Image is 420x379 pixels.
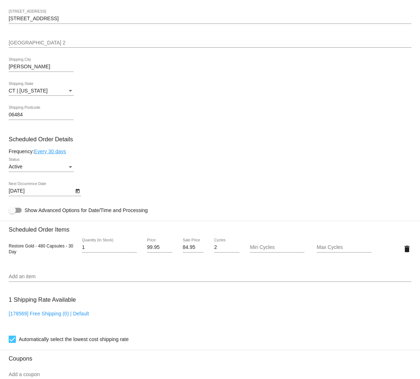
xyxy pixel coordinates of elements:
h3: 1 Shipping Rate Available [9,292,76,307]
span: Restore Gold - 480 Capsules - 30 Day [9,244,73,254]
input: Add an item [9,274,411,280]
h3: Coupons [9,350,411,362]
input: Next Occurrence Date [9,188,74,194]
a: Every 30 days [34,148,66,154]
mat-select: Shipping State [9,88,74,94]
a: [178569] Free Shipping (0) | Default [9,311,89,316]
input: Min Cycles [250,245,305,250]
input: Price [147,245,172,250]
h3: Scheduled Order Items [9,221,411,233]
span: Active [9,164,22,169]
span: Show Advanced Options for Date/Time and Processing [25,207,148,214]
h3: Scheduled Order Details [9,136,411,143]
input: Quantity (In Stock) [82,245,137,250]
input: Max Cycles [317,245,372,250]
button: Open calendar [74,187,81,194]
input: Add a coupon [9,372,411,378]
input: Shipping City [9,64,74,70]
input: Shipping Street 1 [9,16,411,22]
input: Sale Price [183,245,204,250]
span: CT | [US_STATE] [9,88,48,94]
input: Shipping Street 2 [9,40,411,46]
mat-icon: delete [403,245,411,253]
div: Frequency: [9,148,411,154]
mat-select: Status [9,164,74,170]
span: Automatically select the lowest cost shipping rate [19,335,129,344]
input: Cycles [214,245,239,250]
input: Shipping Postcode [9,112,74,118]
